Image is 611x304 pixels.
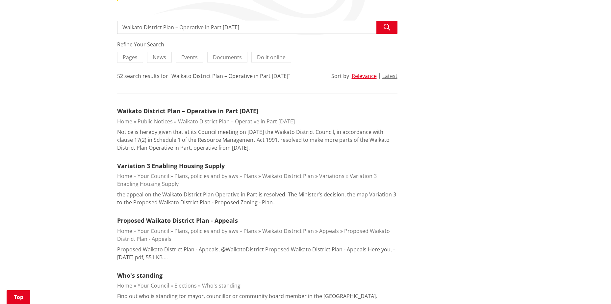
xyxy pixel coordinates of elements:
[331,72,349,80] div: Sort by
[117,190,397,206] p: the appeal on the Waikato District Plan Operative in Part is resolved. The Minister’s decision, t...
[117,227,132,235] a: Home
[257,54,286,61] span: Do it online
[213,54,242,61] span: Documents
[117,40,397,48] div: Refine Your Search
[117,72,290,80] div: 52 search results for "Waikato District Plan – Operative in Part [DATE]"
[117,162,225,170] a: Variation 3 Enabling Housing Supply
[262,227,314,235] a: Waikato District Plan
[262,172,314,180] a: Waikato District Plan
[243,172,257,180] a: Plans
[382,73,397,79] button: Latest
[117,227,390,242] a: Proposed Waikato District Plan - Appeals
[174,172,238,180] a: Plans, policies and bylaws
[117,292,377,300] p: Find out who is standing for mayor, councillor or community board member in the [GEOGRAPHIC_DATA].
[178,118,295,125] a: Waikato District Plan – Operative in Part [DATE]
[117,118,132,125] a: Home
[243,227,257,235] a: Plans
[181,54,198,61] span: Events
[153,54,166,61] span: News
[138,282,169,289] a: Your Council
[319,227,339,235] a: Appeals
[352,73,377,79] button: Relevance
[138,227,169,235] a: Your Council
[117,172,377,188] a: Variation 3 Enabling Housing Supply
[138,172,169,180] a: Your Council
[117,107,258,115] a: Waikato District Plan – Operative in Part [DATE]
[117,216,238,224] a: Proposed Waikato District Plan - Appeals
[117,282,132,289] a: Home
[174,282,197,289] a: Elections
[138,118,173,125] a: Public Notices
[117,245,397,261] p: Proposed Waikato District Plan - Appeals, @WaikatoDistrict Proposed Waikato District Plan - Appea...
[117,128,397,152] p: Notice is hereby given that at its Council meeting on [DATE] the Waikato District Council, in acc...
[174,227,238,235] a: Plans, policies and bylaws
[7,290,30,304] a: Top
[581,276,604,300] iframe: Messenger Launcher
[117,21,397,34] input: Search input
[117,271,163,279] a: Who's standing
[117,172,132,180] a: Home
[319,172,344,180] a: Variations
[123,54,138,61] span: Pages
[202,282,241,289] a: Who's standing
